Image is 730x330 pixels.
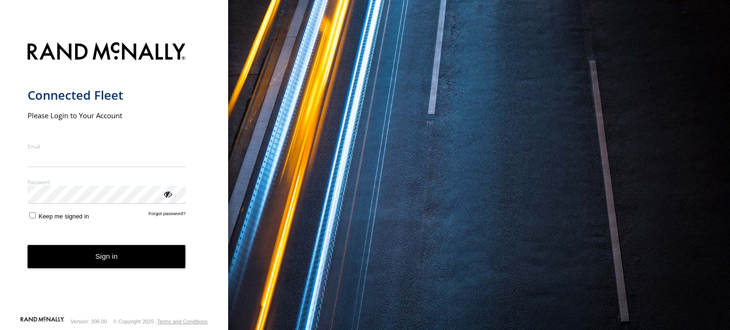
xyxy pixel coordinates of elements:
img: Rand McNally [28,40,186,65]
input: Keep me signed in [29,212,36,218]
label: Password [28,179,186,186]
button: Sign in [28,245,186,268]
a: Visit our Website [20,317,64,326]
form: main [28,37,201,316]
h1: Connected Fleet [28,87,186,103]
h2: Please Login to Your Account [28,111,186,120]
div: © Copyright 2025 - [113,319,208,324]
a: Terms and Conditions [157,319,208,324]
label: Email [28,143,186,150]
span: Keep me signed in [38,213,89,220]
div: Version: 306.00 [71,319,107,324]
a: Forgot password? [149,211,186,220]
div: ViewPassword [163,189,172,198]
